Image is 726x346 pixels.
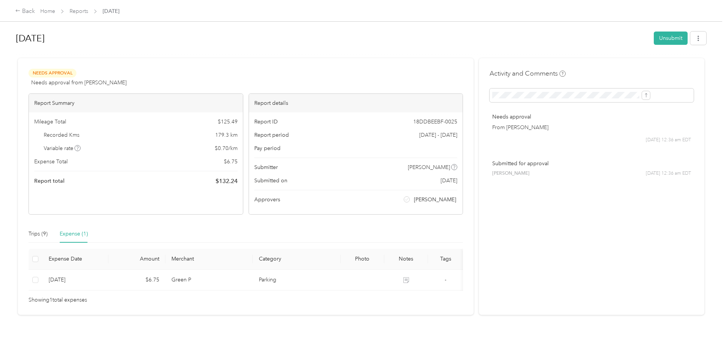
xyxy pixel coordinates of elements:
[254,131,289,139] span: Report period
[165,249,253,270] th: Merchant
[445,276,446,283] span: -
[492,123,691,131] p: From [PERSON_NAME]
[654,32,688,45] button: Unsubmit
[254,163,278,171] span: Submitter
[215,144,238,152] span: $ 0.70 / km
[34,118,66,126] span: Mileage Total
[492,113,691,121] p: Needs approval
[646,137,691,144] span: [DATE] 12:36 am EDT
[43,270,108,291] td: 8-5-2025
[384,249,428,270] th: Notes
[218,118,238,126] span: $ 125.49
[413,118,457,126] span: 18DDBEEBF-0025
[249,94,463,112] div: Report details
[408,163,450,171] span: [PERSON_NAME]
[34,177,65,185] span: Report total
[16,29,648,47] h1: Aug 2025
[492,170,529,177] span: [PERSON_NAME]
[34,158,68,166] span: Expense Total
[492,160,691,167] p: Submitted for approval
[108,249,165,270] th: Amount
[215,131,238,139] span: 179.3 km
[646,170,691,177] span: [DATE] 12:36 am EDT
[428,270,463,291] td: -
[216,177,238,186] span: $ 132.24
[434,256,457,262] div: Tags
[683,303,726,346] iframe: Everlance-gr Chat Button Frame
[254,177,287,185] span: Submitted on
[31,79,127,87] span: Needs approval from [PERSON_NAME]
[108,270,165,291] td: $6.75
[29,296,87,304] span: Showing 1 total expenses
[40,8,55,14] a: Home
[224,158,238,166] span: $ 6.75
[103,7,119,15] span: [DATE]
[165,270,253,291] td: Green P
[253,249,341,270] th: Category
[15,7,35,16] div: Back
[341,249,384,270] th: Photo
[490,69,566,78] h4: Activity and Comments
[44,144,81,152] span: Variable rate
[254,144,281,152] span: Pay period
[60,230,88,238] div: Expense (1)
[29,94,243,112] div: Report Summary
[419,131,457,139] span: [DATE] - [DATE]
[441,177,457,185] span: [DATE]
[29,69,76,77] span: Needs Approval
[414,196,456,204] span: [PERSON_NAME]
[254,196,280,204] span: Approvers
[70,8,88,14] a: Reports
[428,249,463,270] th: Tags
[29,230,48,238] div: Trips (9)
[253,270,341,291] td: Parking
[254,118,278,126] span: Report ID
[43,249,108,270] th: Expense Date
[44,131,79,139] span: Recorded Kms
